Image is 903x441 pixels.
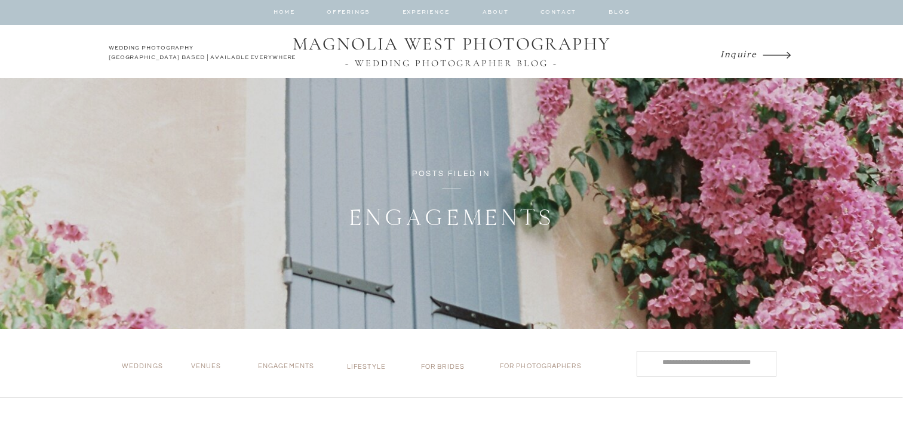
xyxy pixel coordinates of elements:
a: for photographers [500,362,591,375]
h1: Engagements [291,202,612,234]
a: home [273,8,296,23]
h2: WEDDING PHOTOGRAPHY [GEOGRAPHIC_DATA] BASED | AVAILABLE EVERYWHERE [109,44,299,65]
a: EXPERIENCE [399,8,453,23]
a: VENUES [191,362,239,375]
a: BLOG [608,8,631,22]
a: contact [534,8,583,22]
a: Weddings [122,362,169,375]
p: posts filed in [354,167,549,181]
a: MAGNOLIA WEST PHOTOGRAPHY [284,33,619,56]
a: offerings [327,8,370,23]
a: WEDDING PHOTOGRAPHY[GEOGRAPHIC_DATA] BASED | AVAILABLE EVERYWHERE [109,44,299,65]
a: Inquire [720,45,760,62]
a: ~ WEDDING PHOTOGRAPHER BLOG ~ [284,58,619,69]
a: lifestyle [347,363,393,375]
a: for brides [421,363,468,375]
i: Inquire [720,48,757,59]
a: about [461,8,530,22]
a: Engagements [258,362,325,375]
